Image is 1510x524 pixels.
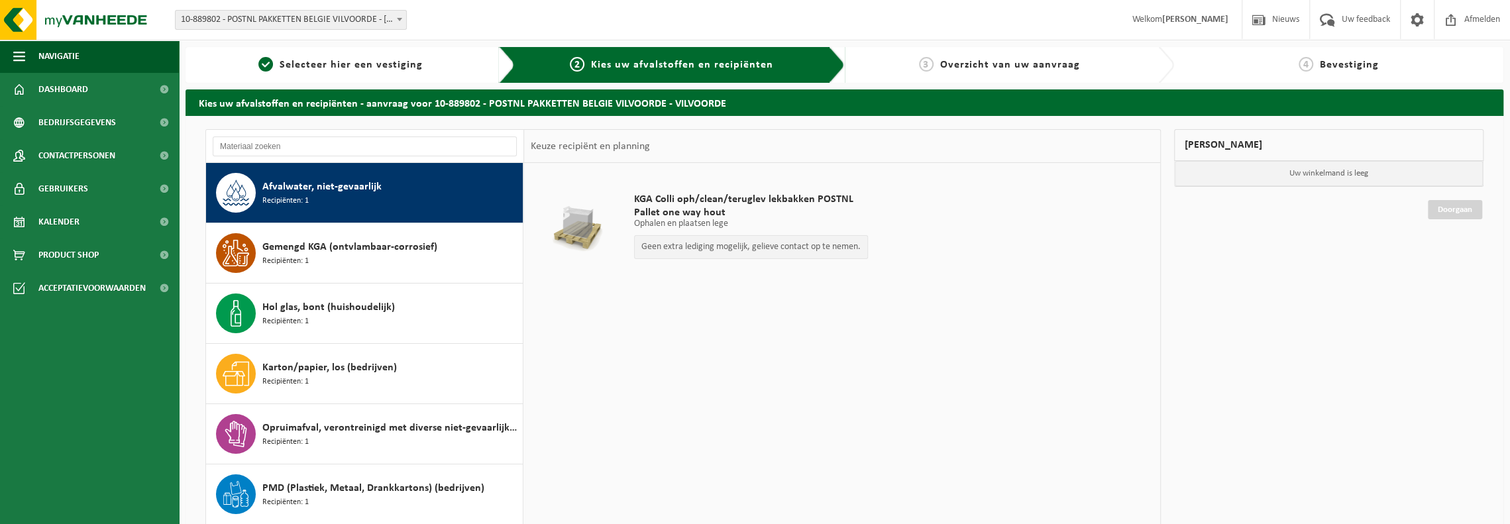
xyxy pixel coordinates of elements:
[192,57,488,73] a: 1Selecteer hier een vestiging
[262,496,309,509] span: Recipiënten: 1
[175,10,407,30] span: 10-889802 - POSTNL PAKKETTEN BELGIE VILVOORDE - VILVOORDE
[38,238,99,272] span: Product Shop
[38,172,88,205] span: Gebruikers
[38,205,80,238] span: Kalender
[1175,161,1483,186] p: Uw winkelmand is leeg
[206,284,523,344] button: Hol glas, bont (huishoudelijk) Recipiënten: 1
[634,193,868,206] span: KGA Colli oph/clean/teruglev lekbakken POSTNL
[206,404,523,464] button: Opruimafval, verontreinigd met diverse niet-gevaarlijke afvalstoffen Recipiënten: 1
[641,242,861,252] p: Geen extra lediging mogelijk, gelieve contact op te nemen.
[206,163,523,223] button: Afvalwater, niet-gevaarlijk Recipiënten: 1
[940,60,1080,70] span: Overzicht van uw aanvraag
[1162,15,1228,25] strong: [PERSON_NAME]
[186,89,1503,115] h2: Kies uw afvalstoffen en recipiënten - aanvraag voor 10-889802 - POSTNL PAKKETTEN BELGIE VILVOORDE...
[262,420,519,436] span: Opruimafval, verontreinigd met diverse niet-gevaarlijke afvalstoffen
[634,206,868,219] span: Pallet one way hout
[1174,129,1483,161] div: [PERSON_NAME]
[1428,200,1482,219] a: Doorgaan
[262,315,309,328] span: Recipiënten: 1
[38,40,80,73] span: Navigatie
[591,60,773,70] span: Kies uw afvalstoffen en recipiënten
[262,239,437,255] span: Gemengd KGA (ontvlambaar-corrosief)
[262,436,309,448] span: Recipiënten: 1
[38,272,146,305] span: Acceptatievoorwaarden
[176,11,406,29] span: 10-889802 - POSTNL PAKKETTEN BELGIE VILVOORDE - VILVOORDE
[262,299,395,315] span: Hol glas, bont (huishoudelijk)
[38,139,115,172] span: Contactpersonen
[262,480,484,496] span: PMD (Plastiek, Metaal, Drankkartons) (bedrijven)
[262,255,309,268] span: Recipiënten: 1
[570,57,584,72] span: 2
[1299,57,1313,72] span: 4
[262,195,309,207] span: Recipiënten: 1
[258,57,273,72] span: 1
[262,179,382,195] span: Afvalwater, niet-gevaarlijk
[1320,60,1379,70] span: Bevestiging
[38,106,116,139] span: Bedrijfsgegevens
[919,57,934,72] span: 3
[524,130,657,163] div: Keuze recipiënt en planning
[206,223,523,284] button: Gemengd KGA (ontvlambaar-corrosief) Recipiënten: 1
[262,376,309,388] span: Recipiënten: 1
[262,360,397,376] span: Karton/papier, los (bedrijven)
[280,60,423,70] span: Selecteer hier een vestiging
[634,219,868,229] p: Ophalen en plaatsen lege
[38,73,88,106] span: Dashboard
[206,344,523,404] button: Karton/papier, los (bedrijven) Recipiënten: 1
[213,136,517,156] input: Materiaal zoeken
